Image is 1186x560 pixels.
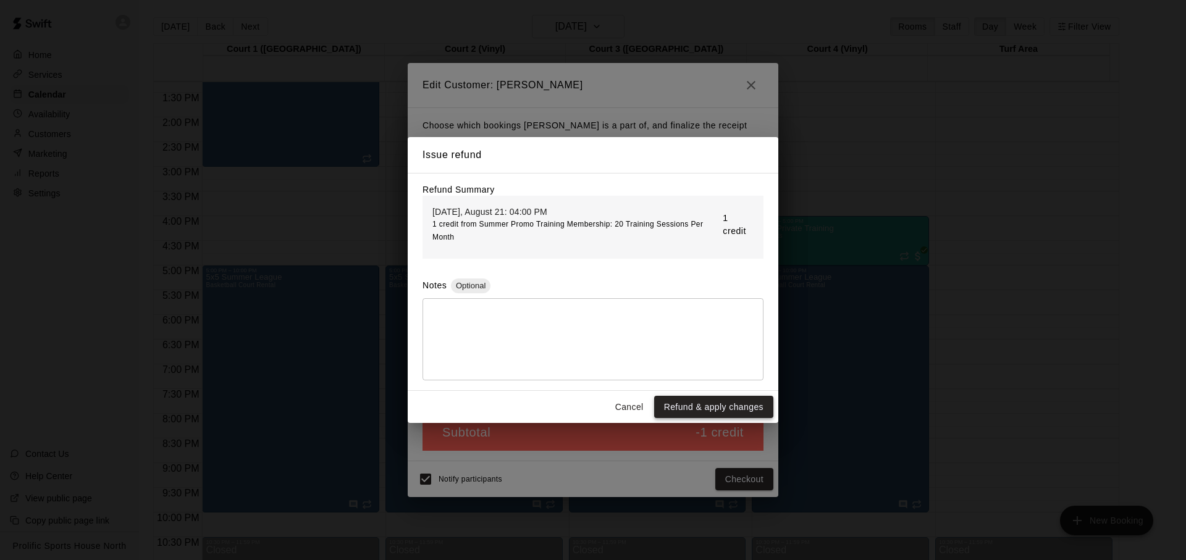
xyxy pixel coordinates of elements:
[432,220,703,241] span: 1 credit from Summer Promo Training Membership: 20 Training Sessions Per Month
[451,281,490,290] span: Optional
[610,396,649,419] button: Cancel
[408,137,778,173] h2: Issue refund
[423,280,447,290] label: Notes
[432,206,718,218] p: [DATE], August 21: 04:00 PM
[654,396,773,419] button: Refund & apply changes
[423,185,495,194] label: Refund Summary
[723,212,754,238] p: 1 credit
